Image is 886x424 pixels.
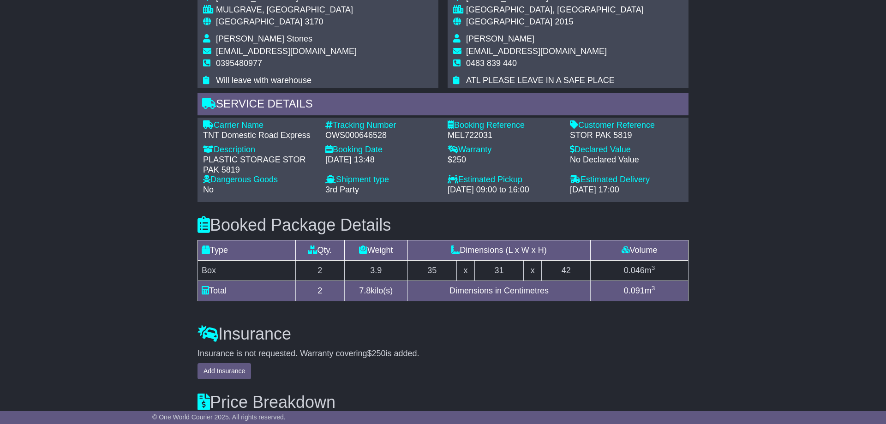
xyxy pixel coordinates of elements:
[407,240,590,260] td: Dimensions (L x W x H)
[523,260,541,281] td: x
[456,260,474,281] td: x
[203,145,316,155] div: Description
[570,120,683,131] div: Customer Reference
[652,264,655,271] sup: 3
[407,260,456,281] td: 35
[198,240,296,260] td: Type
[448,175,561,185] div: Estimated Pickup
[295,240,344,260] td: Qty.
[570,145,683,155] div: Declared Value
[570,175,683,185] div: Estimated Delivery
[198,216,688,234] h3: Booked Package Details
[325,155,438,165] div: [DATE] 13:48
[466,76,615,85] span: ATL PLEASE LEAVE IN A SAFE PLACE
[198,363,251,379] button: Add Insurance
[624,286,645,295] span: 0.091
[305,17,323,26] span: 3170
[555,17,573,26] span: 2015
[466,17,552,26] span: [GEOGRAPHIC_DATA]
[198,281,296,301] td: Total
[448,155,561,165] div: $250
[325,145,438,155] div: Booking Date
[344,260,407,281] td: 3.9
[216,5,357,15] div: MULGRAVE, [GEOGRAPHIC_DATA]
[325,175,438,185] div: Shipment type
[344,281,407,301] td: kilo(s)
[198,260,296,281] td: Box
[203,175,316,185] div: Dangerous Goods
[448,185,561,195] div: [DATE] 09:00 to 16:00
[216,34,312,43] span: [PERSON_NAME] Stones
[198,349,688,359] div: Insurance is not requested. Warranty covering is added.
[216,17,302,26] span: [GEOGRAPHIC_DATA]
[624,266,645,275] span: 0.046
[570,155,683,165] div: No Declared Value
[475,260,524,281] td: 31
[448,131,561,141] div: MEL722031
[203,131,316,141] div: TNT Domestic Road Express
[591,281,688,301] td: m
[466,34,534,43] span: [PERSON_NAME]
[570,185,683,195] div: [DATE] 17:00
[652,285,655,292] sup: 3
[152,413,286,421] span: © One World Courier 2025. All rights reserved.
[325,131,438,141] div: OWS000646528
[203,185,214,194] span: No
[591,240,688,260] td: Volume
[216,47,357,56] span: [EMAIL_ADDRESS][DOMAIN_NAME]
[325,185,359,194] span: 3rd Party
[203,155,316,175] div: PLASTIC STORAGE STOR PAK 5819
[466,5,644,15] div: [GEOGRAPHIC_DATA], [GEOGRAPHIC_DATA]
[542,260,591,281] td: 42
[198,325,688,343] h3: Insurance
[466,47,607,56] span: [EMAIL_ADDRESS][DOMAIN_NAME]
[448,145,561,155] div: Warranty
[198,393,688,412] h3: Price Breakdown
[448,120,561,131] div: Booking Reference
[295,260,344,281] td: 2
[367,349,386,358] span: $250
[570,131,683,141] div: STOR PAK 5819
[325,120,438,131] div: Tracking Number
[295,281,344,301] td: 2
[591,260,688,281] td: m
[198,93,688,118] div: Service Details
[344,240,407,260] td: Weight
[216,59,262,68] span: 0395480977
[466,59,517,68] span: 0483 839 440
[216,76,311,85] span: Will leave with warehouse
[407,281,590,301] td: Dimensions in Centimetres
[359,286,371,295] span: 7.8
[203,120,316,131] div: Carrier Name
